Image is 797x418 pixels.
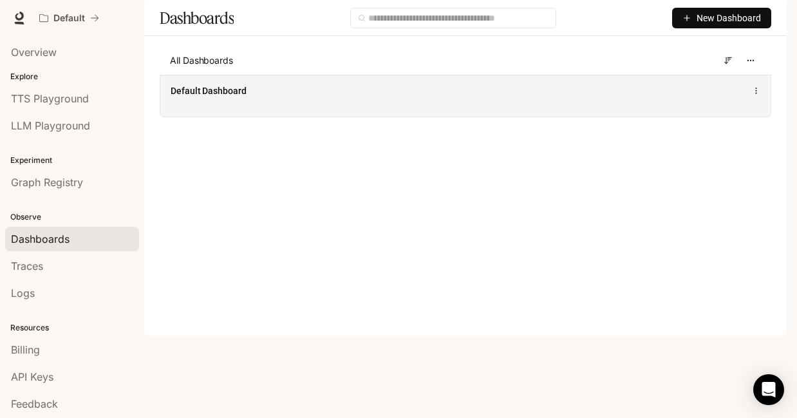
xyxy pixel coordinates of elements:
button: All workspaces [33,5,105,31]
a: Default Dashboard [171,84,247,97]
span: All Dashboards [170,54,233,67]
span: New Dashboard [697,11,761,25]
p: Default [53,13,85,24]
button: New Dashboard [672,8,771,28]
div: Open Intercom Messenger [753,374,784,405]
h1: Dashboards [160,5,234,31]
